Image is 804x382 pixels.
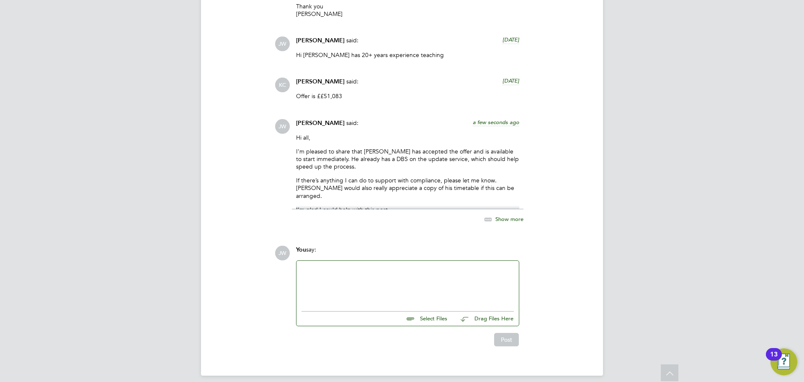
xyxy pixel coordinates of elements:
span: [PERSON_NAME] [296,78,345,85]
span: JW [275,36,290,51]
span: [DATE] [502,36,519,43]
span: said: [346,36,358,44]
div: say: [296,246,519,260]
p: I’m pleased to share that [PERSON_NAME] has accepted the offer and is available to start immediat... [296,148,519,171]
span: a few seconds ago [473,119,519,126]
span: You [296,246,306,253]
span: KC [275,78,290,92]
button: Open Resource Center, 13 new notifications [770,348,797,375]
span: [PERSON_NAME] [296,37,345,44]
p: Hi [PERSON_NAME] has 20+ years experience teaching [296,51,519,59]
button: Drag Files Here [454,310,514,328]
span: JW [275,119,290,134]
span: JW [275,246,290,260]
div: 13 [770,354,778,365]
p: Hi all, [296,134,519,141]
p: I’m glad I could help with this post. [296,206,519,213]
p: Offer is ££51,083 [296,92,519,100]
span: Show more [495,215,523,222]
span: said: [346,78,358,85]
span: said: [346,119,358,127]
button: Post [494,333,519,346]
span: [DATE] [502,77,519,84]
p: Thank you [PERSON_NAME] [296,3,519,18]
span: [PERSON_NAME] [296,120,345,127]
p: If there’s anything I can do to support with compliance, please let me know. [PERSON_NAME] would ... [296,177,519,200]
